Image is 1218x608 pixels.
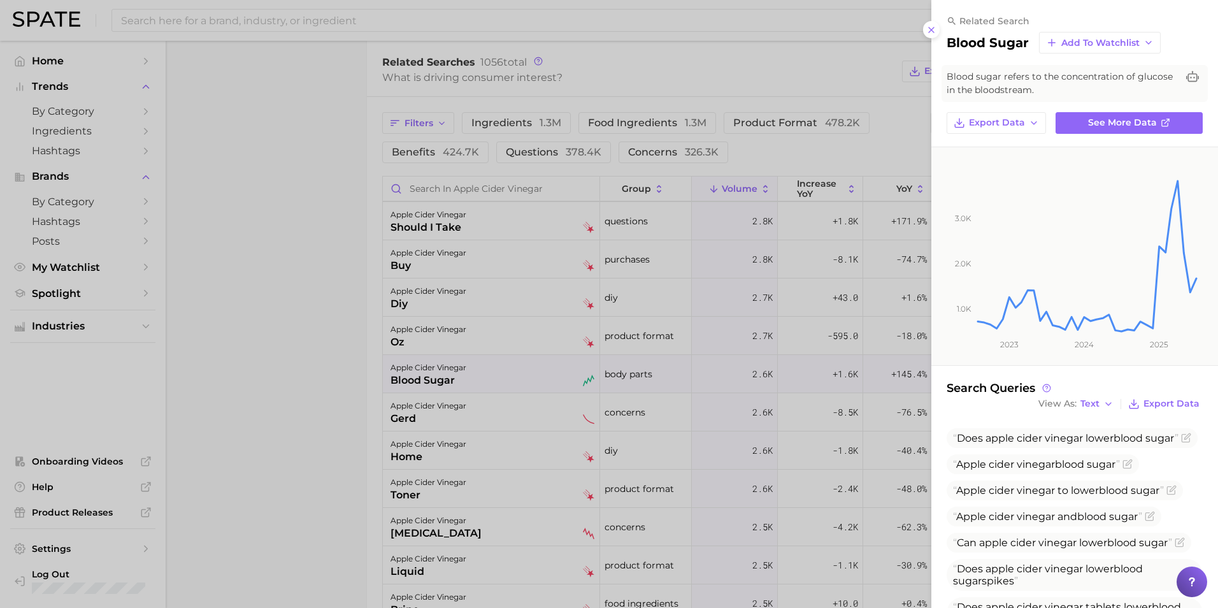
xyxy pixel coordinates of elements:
span: sugar [1139,537,1168,549]
button: View AsText [1035,396,1117,412]
span: Text [1080,400,1100,407]
span: See more data [1088,117,1157,128]
button: Export Data [1125,395,1203,413]
tspan: 2.0k [955,258,971,268]
span: blood [1077,510,1107,523]
span: Export Data [969,117,1025,128]
span: blood [1114,432,1143,444]
button: Flag as miscategorized or irrelevant [1145,511,1155,521]
span: blood [1107,537,1136,549]
h2: blood sugar [947,35,1029,50]
button: Flag as miscategorized or irrelevant [1122,459,1133,469]
span: Add to Watchlist [1061,38,1140,48]
span: Apple cider vinegar and [953,510,1142,523]
span: Can apple cider vinegar lower [953,537,1172,549]
button: Flag as miscategorized or irrelevant [1181,433,1191,443]
span: related search [959,15,1029,27]
span: Apple cider vinegar to lower [953,484,1164,496]
tspan: 1.0k [957,303,971,313]
span: Search Queries [947,381,1053,395]
tspan: 2025 [1150,340,1168,349]
button: Export Data [947,112,1046,134]
span: Blood sugar refers to the concentration of glucose in the bloodstream. [947,70,1177,97]
button: Flag as miscategorized or irrelevant [1166,485,1177,495]
span: blood [1055,458,1084,470]
tspan: 2024 [1075,340,1094,349]
span: sugar [1145,432,1175,444]
span: Does apple cider vinegar lower spikes [953,563,1143,587]
span: blood [1114,563,1143,575]
span: Apple cider vinegar [953,458,1120,470]
tspan: 2023 [1000,340,1019,349]
span: Does apple cider vinegar lower [953,432,1179,444]
span: Export Data [1143,398,1200,409]
span: sugar [1131,484,1160,496]
a: See more data [1056,112,1203,134]
span: View As [1038,400,1077,407]
span: sugar [1087,458,1116,470]
button: Flag as miscategorized or irrelevant [1175,537,1185,547]
span: sugar [953,575,982,587]
span: sugar [1109,510,1138,523]
span: blood [1099,484,1128,496]
tspan: 3.0k [955,213,971,222]
button: Add to Watchlist [1039,32,1161,54]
